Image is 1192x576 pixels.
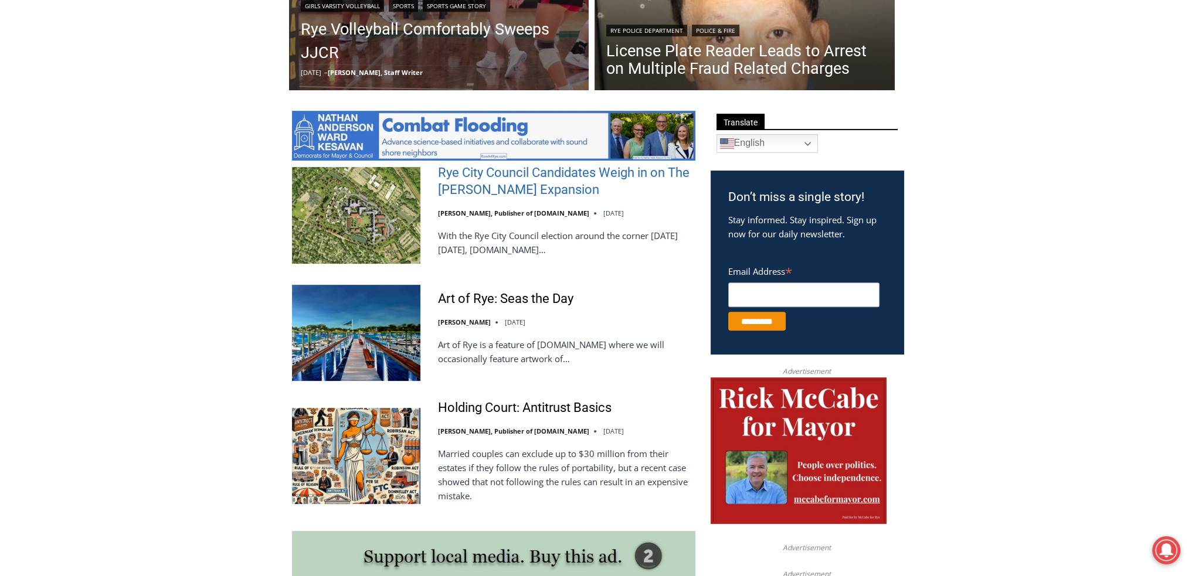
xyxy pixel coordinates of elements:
[296,1,554,114] div: "At the 10am stand-up meeting, each intern gets a chance to take [PERSON_NAME] and the other inte...
[282,114,568,146] a: Intern @ [DOMAIN_NAME]
[606,22,883,36] div: |
[771,366,843,377] span: Advertisement
[716,134,818,153] a: English
[438,291,573,308] a: Art of Rye: Seas the Day
[728,260,879,281] label: Email Address
[438,229,695,257] p: With the Rye City Council election around the corner [DATE][DATE], [DOMAIN_NAME]…
[438,165,695,198] a: Rye City Council Candidates Weigh in on The [PERSON_NAME] Expansion
[438,447,695,503] p: Married couples can exclude up to $30 million from their estates if they follow the rules of port...
[438,318,491,326] a: [PERSON_NAME]
[603,209,624,217] time: [DATE]
[438,338,695,366] p: Art of Rye is a feature of [DOMAIN_NAME] where we will occasionally feature artwork of…
[728,213,886,241] p: Stay informed. Stay inspired. Sign up now for our daily newsletter.
[292,167,420,263] img: Rye City Council Candidates Weigh in on The Osborn Expansion
[716,114,765,129] span: Translate
[438,400,612,417] a: Holding Court: Antitrust Basics
[606,42,883,77] a: License Plate Reader Leads to Arrest on Multiple Fraud Related Charges
[292,285,420,381] img: Art of Rye: Seas the Day
[292,408,420,504] img: Holding Court: Antitrust Basics
[728,188,886,207] h3: Don’t miss a single story!
[603,427,624,435] time: [DATE]
[606,25,687,36] a: Rye Police Department
[301,18,578,64] a: Rye Volleyball Comfortably Sweeps JJCR
[328,68,423,77] a: [PERSON_NAME], Staff Writer
[771,542,843,553] span: Advertisement
[324,68,328,77] span: –
[720,137,734,151] img: en
[711,377,887,524] img: McCabe for Mayor
[307,117,544,143] span: Intern @ [DOMAIN_NAME]
[692,25,739,36] a: Police & Fire
[438,209,589,217] a: [PERSON_NAME], Publisher of [DOMAIN_NAME]
[438,427,589,435] a: [PERSON_NAME], Publisher of [DOMAIN_NAME]
[301,68,321,77] time: [DATE]
[505,318,525,326] time: [DATE]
